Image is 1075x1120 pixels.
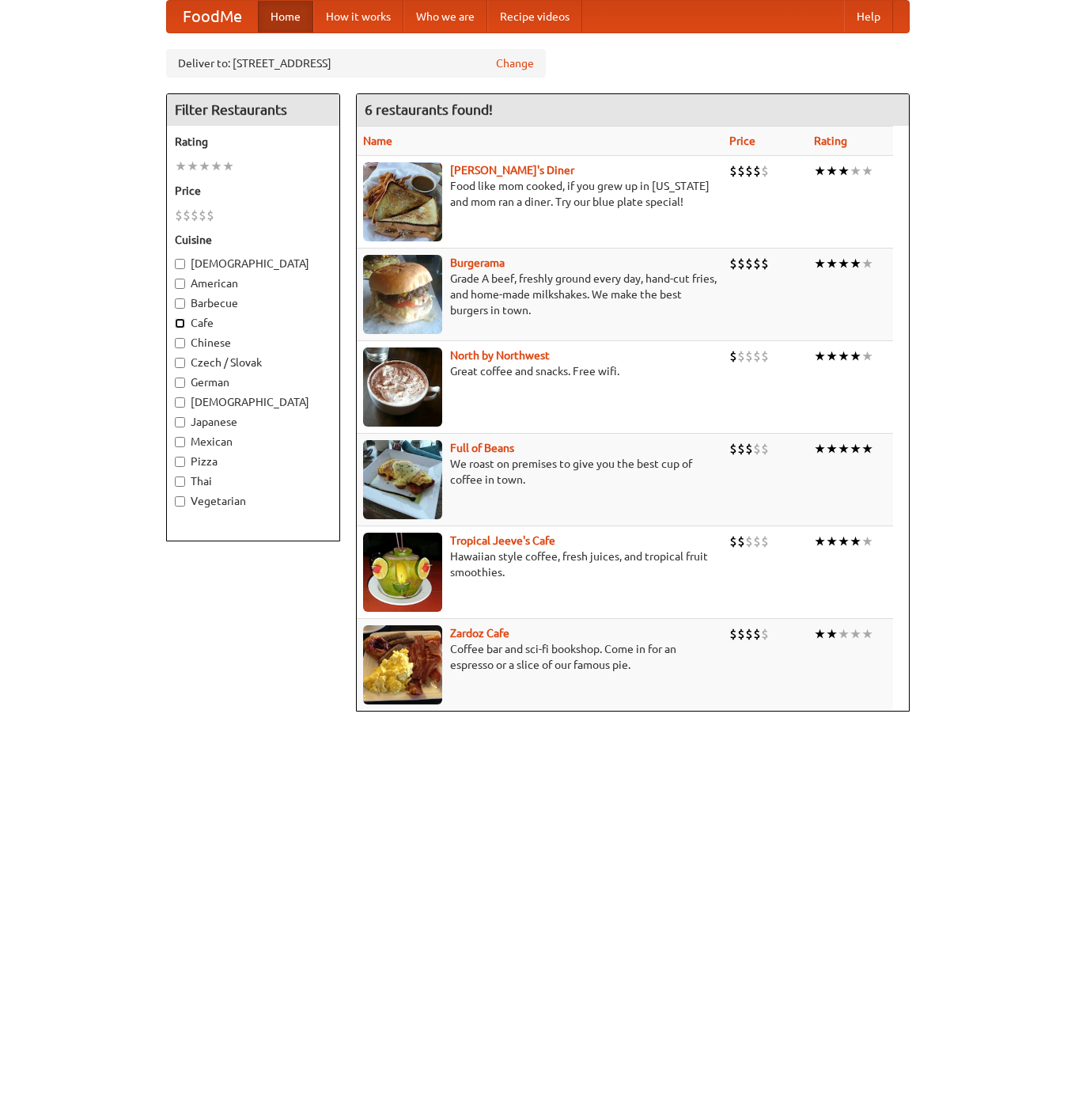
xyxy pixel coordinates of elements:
[861,625,873,643] li: ★
[258,1,313,32] a: Home
[745,440,753,457] li: $
[313,1,403,32] a: How it works
[861,440,873,457] li: ★
[363,533,442,612] img: jeeves.jpg
[814,135,847,147] a: Rating
[745,347,753,365] li: $
[850,347,861,365] li: ★
[729,347,737,365] li: $
[753,625,761,643] li: $
[167,94,339,126] h4: Filter Restaurants
[850,625,861,643] li: ★
[838,625,850,643] li: ★
[826,347,838,365] li: ★
[826,625,838,643] li: ★
[222,158,234,175] li: ★
[199,207,206,224] li: $
[363,162,442,241] img: sallys.jpg
[175,394,331,410] label: [DEMOGRAPHIC_DATA]
[814,440,826,457] li: ★
[175,417,185,427] input: Japanese
[175,434,331,450] label: Mexican
[175,473,331,489] label: Thai
[175,358,185,368] input: Czech / Slovak
[175,457,185,467] input: Pizza
[861,533,873,550] li: ★
[850,440,861,457] li: ★
[861,255,873,272] li: ★
[814,162,826,180] li: ★
[450,349,550,362] a: North by Northwest
[814,625,826,643] li: ★
[363,178,717,210] p: Food like mom cooked, if you grew up in [US_STATE] and mom ran a diner. Try our blue plate special!
[753,255,761,272] li: $
[175,338,185,348] input: Chinese
[166,49,546,78] div: Deliver to: [STREET_ADDRESS]
[365,102,493,117] ng-pluralize: 6 restaurants found!
[761,162,769,180] li: $
[814,533,826,550] li: ★
[450,256,505,269] a: Burgerama
[826,533,838,550] li: ★
[753,533,761,550] li: $
[175,374,331,390] label: German
[838,533,850,550] li: ★
[363,363,717,379] p: Great coffee and snacks. Free wifi.
[737,255,745,272] li: $
[761,625,769,643] li: $
[363,440,442,519] img: beans.jpg
[363,625,442,704] img: zardoz.jpg
[761,440,769,457] li: $
[199,158,210,175] li: ★
[175,315,331,331] label: Cafe
[814,255,826,272] li: ★
[745,625,753,643] li: $
[175,298,185,309] input: Barbecue
[175,256,331,271] label: [DEMOGRAPHIC_DATA]
[175,232,331,248] h5: Cuisine
[450,534,555,547] b: Tropical Jeeve's Cafe
[403,1,487,32] a: Who we are
[745,533,753,550] li: $
[363,347,442,427] img: north.jpg
[729,625,737,643] li: $
[761,347,769,365] li: $
[850,533,861,550] li: ★
[175,275,331,291] label: American
[167,1,258,32] a: FoodMe
[838,440,850,457] li: ★
[737,533,745,550] li: $
[826,162,838,180] li: ★
[753,162,761,180] li: $
[850,255,861,272] li: ★
[729,255,737,272] li: $
[753,347,761,365] li: $
[175,397,185,408] input: [DEMOGRAPHIC_DATA]
[175,355,331,370] label: Czech / Slovak
[175,476,185,487] input: Thai
[861,347,873,365] li: ★
[826,440,838,457] li: ★
[745,255,753,272] li: $
[175,259,185,269] input: [DEMOGRAPHIC_DATA]
[187,158,199,175] li: ★
[175,378,185,388] input: German
[737,440,745,457] li: $
[487,1,582,32] a: Recipe videos
[850,162,861,180] li: ★
[175,454,331,469] label: Pizza
[175,493,331,509] label: Vegetarian
[363,641,717,673] p: Coffee bar and sci-fi bookshop. Come in for an espresso or a slice of our famous pie.
[206,207,214,224] li: $
[450,442,514,454] a: Full of Beans
[753,440,761,457] li: $
[844,1,893,32] a: Help
[175,335,331,351] label: Chinese
[826,255,838,272] li: ★
[175,318,185,328] input: Cafe
[175,158,187,175] li: ★
[729,162,737,180] li: $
